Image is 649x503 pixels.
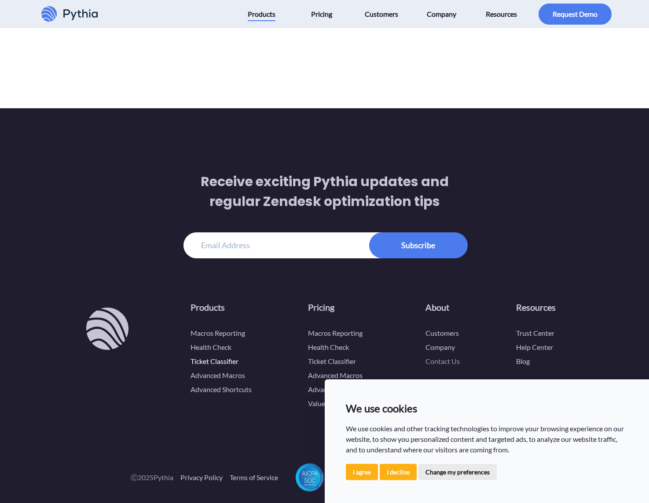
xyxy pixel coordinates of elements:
[425,343,455,351] a: Company
[131,472,173,483] span: Ⓒ 2025 Pythia
[346,423,628,455] p: We use cookies and other tracking technologies to improve your browsing experience on our website...
[516,302,556,312] a: Resources
[183,232,466,258] input: Email Address
[418,464,497,480] button: Change my preferences
[191,302,225,312] a: Products
[183,172,466,232] h3: Receive exciting Pythia updates and regular Zendesk optimization tips
[86,308,126,350] a: Pythia
[308,343,349,351] a: Health Check
[308,329,363,337] a: Macros Reporting
[230,472,278,483] a: Terms of Service
[296,463,324,492] a: Pythia is SOC 2 compliant and continuously monitors its security
[346,400,628,416] p: We use cookies
[191,385,252,393] a: Advanced Shortcuts
[191,343,231,351] a: Health Check
[308,302,334,312] a: Pricing
[425,302,449,312] a: About
[308,385,369,393] a: Advanced Shortcuts
[516,357,530,365] a: Blog
[516,343,553,351] a: Help Center
[308,399,361,408] a: Value Calculators
[346,464,378,480] button: I agree
[486,7,517,21] span: Resources
[516,329,554,337] a: Trust Center
[425,357,460,365] a: Contact Us
[191,371,245,379] a: Advanced Macros
[308,357,356,365] a: Ticket Classifier
[191,329,245,337] a: Macros Reporting
[308,371,363,379] a: Advanced Macros
[248,7,275,21] span: Products
[180,472,223,483] a: Privacy Policy
[427,7,456,21] span: Company
[380,464,417,480] button: I decline
[425,329,459,337] a: Customers
[191,357,238,365] a: Ticket Classifier
[311,7,332,21] span: Pricing
[365,7,398,21] span: Customers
